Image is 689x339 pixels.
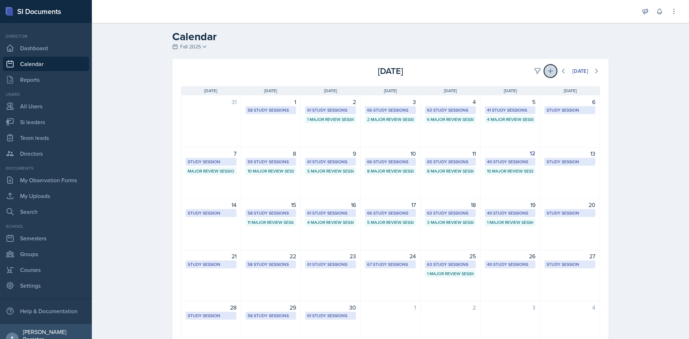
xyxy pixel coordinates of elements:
[248,159,294,165] div: 59 Study Sessions
[485,303,536,312] div: 3
[186,201,236,209] div: 14
[425,252,476,260] div: 25
[427,159,474,165] div: 65 Study Sessions
[186,98,236,106] div: 31
[264,88,277,94] span: [DATE]
[367,168,414,174] div: 8 Major Review Sessions
[188,168,234,174] div: Major Review Session
[307,116,354,123] div: 1 Major Review Session
[365,303,416,312] div: 1
[487,219,534,226] div: 1 Major Review Session
[305,149,356,158] div: 9
[188,312,234,319] div: Study Session
[568,65,593,77] button: [DATE]
[487,116,534,123] div: 4 Major Review Sessions
[248,219,294,226] div: 11 Major Review Sessions
[3,231,89,245] a: Semesters
[188,159,234,165] div: Study Session
[487,168,534,174] div: 10 Major Review Sessions
[427,270,474,277] div: 1 Major Review Session
[3,41,89,55] a: Dashboard
[547,210,593,216] div: Study Session
[367,219,414,226] div: 5 Major Review Sessions
[487,159,534,165] div: 40 Study Sessions
[248,210,294,216] div: 58 Study Sessions
[427,168,474,174] div: 8 Major Review Sessions
[425,149,476,158] div: 11
[3,278,89,293] a: Settings
[3,33,89,39] div: Director
[544,252,595,260] div: 27
[3,173,89,187] a: My Observation Forms
[307,159,354,165] div: 61 Study Sessions
[444,88,457,94] span: [DATE]
[320,65,460,77] div: [DATE]
[485,98,536,106] div: 5
[427,107,474,113] div: 63 Study Sessions
[172,30,609,43] h2: Calendar
[324,88,337,94] span: [DATE]
[425,303,476,312] div: 2
[3,99,89,113] a: All Users
[3,204,89,219] a: Search
[3,91,89,98] div: Users
[307,107,354,113] div: 61 Study Sessions
[186,149,236,158] div: 7
[425,201,476,209] div: 18
[544,303,595,312] div: 4
[547,107,593,113] div: Study Session
[365,149,416,158] div: 10
[307,219,354,226] div: 4 Major Review Sessions
[427,210,474,216] div: 63 Study Sessions
[3,165,89,171] div: Documents
[307,168,354,174] div: 5 Major Review Sessions
[3,115,89,129] a: Si leaders
[427,261,474,268] div: 63 Study Sessions
[307,261,354,268] div: 61 Study Sessions
[245,252,296,260] div: 22
[180,43,201,51] span: Fall 2025
[305,303,356,312] div: 30
[245,303,296,312] div: 29
[365,98,416,106] div: 3
[188,210,234,216] div: Study Session
[487,210,534,216] div: 40 Study Sessions
[365,252,416,260] div: 24
[3,263,89,277] a: Courses
[186,303,236,312] div: 28
[248,261,294,268] div: 58 Study Sessions
[544,98,595,106] div: 6
[248,107,294,113] div: 58 Study Sessions
[3,304,89,318] div: Help & Documentation
[487,261,534,268] div: 40 Study Sessions
[248,312,294,319] div: 58 Study Sessions
[427,219,474,226] div: 3 Major Review Sessions
[485,201,536,209] div: 19
[572,68,588,74] div: [DATE]
[248,168,294,174] div: 10 Major Review Sessions
[3,189,89,203] a: My Uploads
[3,57,89,71] a: Calendar
[245,149,296,158] div: 8
[3,72,89,87] a: Reports
[425,98,476,106] div: 4
[3,247,89,261] a: Groups
[564,88,577,94] span: [DATE]
[307,210,354,216] div: 61 Study Sessions
[305,98,356,106] div: 2
[384,88,397,94] span: [DATE]
[427,116,474,123] div: 6 Major Review Sessions
[305,252,356,260] div: 23
[245,98,296,106] div: 1
[365,201,416,209] div: 17
[547,261,593,268] div: Study Session
[3,223,89,230] div: School
[367,107,414,113] div: 66 Study Sessions
[186,252,236,260] div: 21
[485,252,536,260] div: 26
[3,146,89,161] a: Directors
[487,107,534,113] div: 41 Study Sessions
[245,201,296,209] div: 15
[547,159,593,165] div: Study Session
[367,261,414,268] div: 67 Study Sessions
